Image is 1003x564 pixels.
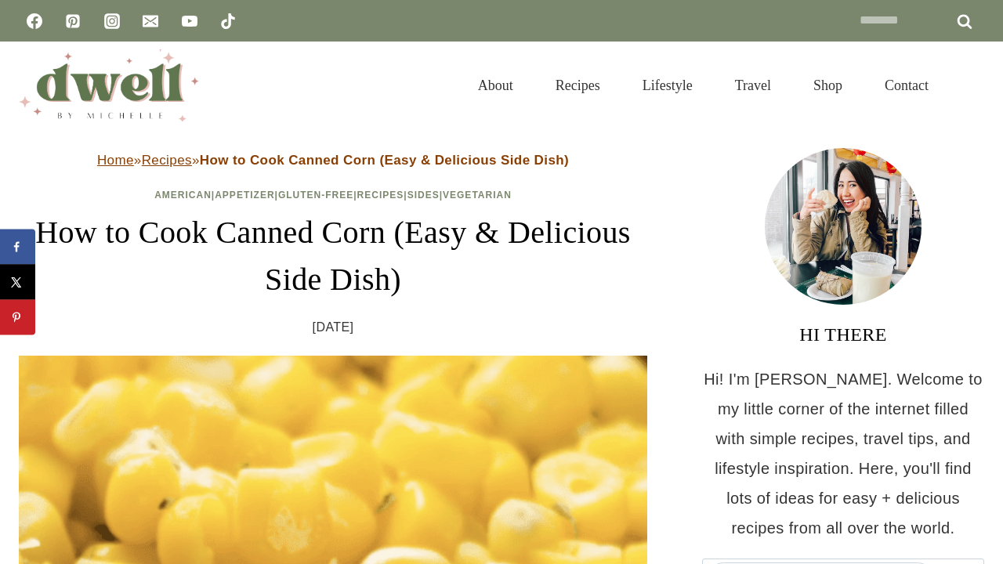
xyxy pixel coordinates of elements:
[407,190,440,201] a: Sides
[57,5,89,37] a: Pinterest
[278,190,353,201] a: Gluten-Free
[313,316,354,339] time: [DATE]
[200,153,569,168] strong: How to Cook Canned Corn (Easy & Delicious Side Dish)
[142,153,192,168] a: Recipes
[97,153,134,168] a: Home
[714,58,792,113] a: Travel
[97,153,569,168] span: » »
[154,190,512,201] span: | | | | |
[864,58,950,113] a: Contact
[792,58,864,113] a: Shop
[702,364,984,543] p: Hi! I'm [PERSON_NAME]. Welcome to my little corner of the internet filled with simple recipes, tr...
[621,58,714,113] a: Lifestyle
[357,190,404,201] a: Recipes
[457,58,534,113] a: About
[154,190,212,201] a: American
[534,58,621,113] a: Recipes
[19,209,647,303] h1: How to Cook Canned Corn (Easy & Delicious Side Dish)
[457,58,950,113] nav: Primary Navigation
[19,5,50,37] a: Facebook
[174,5,205,37] a: YouTube
[443,190,512,201] a: Vegetarian
[96,5,128,37] a: Instagram
[215,190,274,201] a: Appetizer
[958,72,984,99] button: View Search Form
[135,5,166,37] a: Email
[212,5,244,37] a: TikTok
[19,49,199,121] img: DWELL by michelle
[702,320,984,349] h3: HI THERE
